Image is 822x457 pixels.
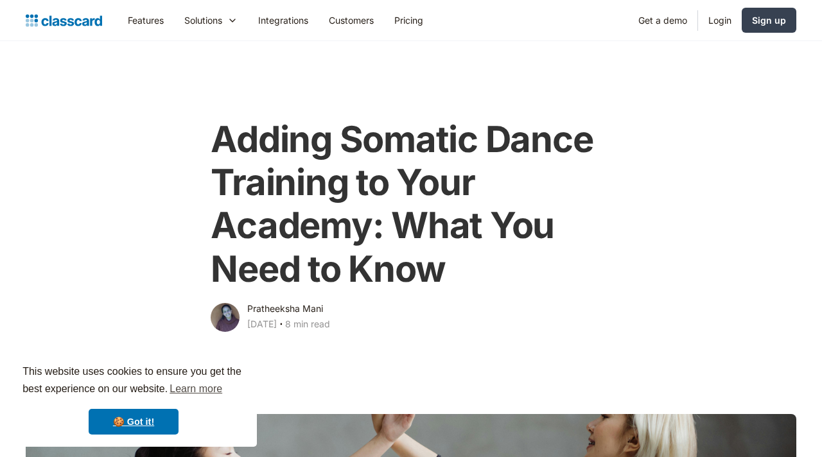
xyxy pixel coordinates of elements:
div: ‧ [277,316,285,334]
a: home [26,12,102,30]
div: cookieconsent [10,352,257,447]
a: Pricing [384,6,433,35]
div: 8 min read [285,316,330,332]
h1: Adding Somatic Dance Training to Your Academy: What You Need to Know [211,118,611,291]
div: Solutions [184,13,222,27]
a: Features [118,6,174,35]
a: dismiss cookie message [89,409,179,435]
a: Integrations [248,6,319,35]
a: Get a demo [628,6,697,35]
a: Sign up [742,8,796,33]
a: learn more about cookies [168,379,224,399]
a: Customers [319,6,384,35]
div: [DATE] [247,316,277,332]
span: This website uses cookies to ensure you get the best experience on our website. [22,364,245,399]
div: Sign up [752,13,786,27]
div: Solutions [174,6,248,35]
div: Pratheeksha Mani [247,301,323,316]
a: Login [698,6,742,35]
